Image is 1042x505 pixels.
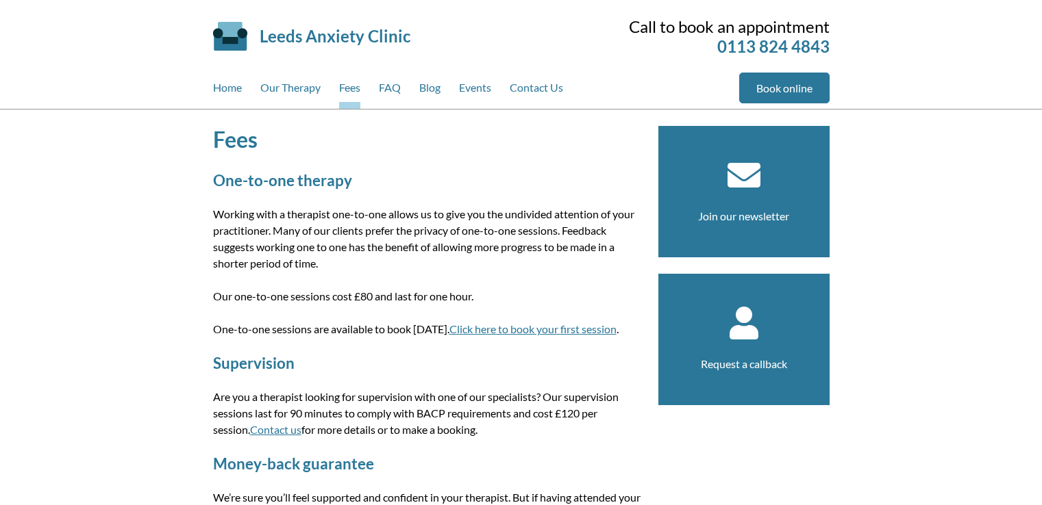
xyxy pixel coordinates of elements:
a: Events [459,73,491,109]
a: Contact us [250,423,301,436]
a: Join our newsletter [698,209,789,222]
a: Request a callback [701,357,787,370]
a: Home [213,73,242,109]
p: Working with a therapist one-to-one allows us to give you the undivided attention of your practit... [213,206,642,272]
a: Blog [419,73,441,109]
h2: One-to-one therapy [213,171,642,190]
p: One-to-one sessions are available to book [DATE]. . [213,321,642,337]
a: Click here to book your first session [449,322,617,335]
a: Leeds Anxiety Clinic [260,26,410,46]
a: 0113 824 4843 [717,36,830,56]
a: Book online [739,73,830,103]
a: Fees [339,73,360,109]
p: Our one-to-one sessions cost £80 and last for one hour. [213,288,642,305]
h2: Money-back guarantee [213,454,642,473]
a: Our Therapy [260,73,321,109]
h2: Supervision [213,354,642,372]
p: Are you a therapist looking for supervision with one of our specialists? Our supervision sessions... [213,389,642,438]
a: FAQ [379,73,401,109]
h1: Fees [213,126,642,153]
a: Contact Us [510,73,563,109]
